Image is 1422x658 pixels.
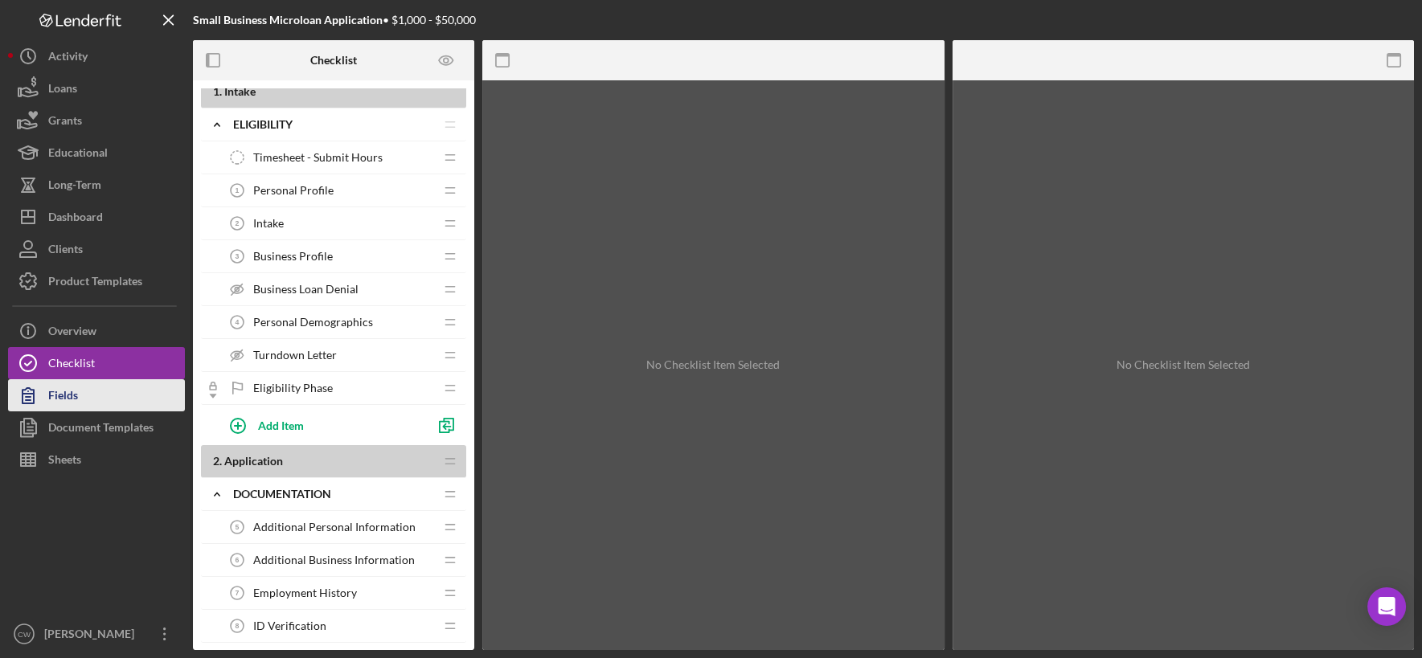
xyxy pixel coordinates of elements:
[253,283,359,296] span: Business Loan Denial
[48,104,82,141] div: Grants
[48,347,95,383] div: Checklist
[253,382,333,394] span: Eligibility Phase
[8,411,185,443] button: Document Templates
[8,618,185,650] button: CW[PERSON_NAME]
[253,586,357,599] span: Employment History
[236,252,240,260] tspan: 3
[8,347,185,379] button: Checklist
[48,72,77,108] div: Loans
[253,349,337,362] span: Turndown Letter
[646,358,780,371] div: No Checklist Item Selected
[233,488,434,501] div: Documentation
[8,379,185,411] button: Fields
[253,554,415,566] span: Additional Business Information
[253,316,373,329] span: Personal Demographics
[1117,358,1250,371] div: No Checklist Item Selected
[48,40,88,76] div: Activity
[48,379,78,415] div: Fields
[236,622,240,630] tspan: 8
[8,265,185,297] button: Product Templates
[224,84,256,98] span: Intake
[1367,587,1406,626] div: Open Intercom Messenger
[8,104,185,137] button: Grants
[8,40,185,72] button: Activity
[48,411,154,448] div: Document Templates
[236,219,240,227] tspan: 2
[8,315,185,347] button: Overview
[8,169,185,201] button: Long-Term
[236,186,240,194] tspan: 1
[8,72,185,104] button: Loans
[236,589,240,597] tspan: 7
[253,184,334,197] span: Personal Profile
[213,454,222,468] span: 2 .
[213,84,222,98] span: 1 .
[48,137,108,173] div: Educational
[8,201,185,233] button: Dashboard
[48,169,101,205] div: Long-Term
[253,250,333,263] span: Business Profile
[253,151,383,164] span: Timesheet - Submit Hours
[236,556,240,564] tspan: 6
[48,201,103,237] div: Dashboard
[310,54,357,67] b: Checklist
[8,137,185,169] button: Educational
[253,619,326,632] span: ID Verification
[253,217,284,230] span: Intake
[236,523,240,531] tspan: 5
[48,443,81,480] div: Sheets
[258,410,304,440] div: Add Item
[428,43,465,79] button: Preview as
[8,233,185,265] button: Clients
[48,315,96,351] div: Overview
[233,118,434,131] div: Eligibility
[253,521,416,533] span: Additional Personal Information
[48,233,83,269] div: Clients
[40,618,145,654] div: [PERSON_NAME]
[8,443,185,476] button: Sheets
[48,265,142,301] div: Product Templates
[18,630,31,639] text: CW
[193,13,383,27] b: Small Business Microloan Application
[224,454,283,468] span: Application
[193,14,476,27] div: • $1,000 - $50,000
[217,409,426,441] button: Add Item
[236,318,240,326] tspan: 4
